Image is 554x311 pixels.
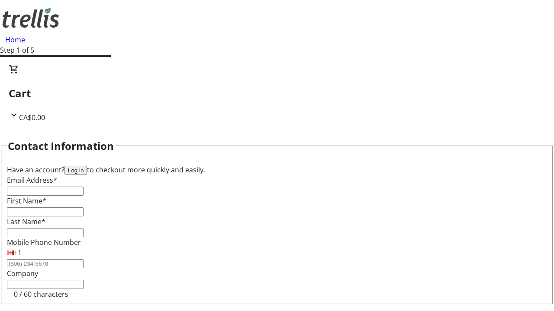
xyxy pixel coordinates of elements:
div: Have an account? to checkout more quickly and easily. [7,165,547,175]
label: Company [7,269,38,278]
span: CA$0.00 [19,113,45,122]
tr-character-limit: 0 / 60 characters [14,289,68,299]
button: Log in [64,166,87,175]
label: First Name* [7,196,46,206]
label: Mobile Phone Number [7,238,81,247]
label: Email Address* [7,175,57,185]
h2: Contact Information [8,138,114,154]
h2: Cart [9,86,545,101]
input: (506) 234-5678 [7,259,84,268]
div: CartCA$0.00 [9,64,545,123]
label: Last Name* [7,217,45,226]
